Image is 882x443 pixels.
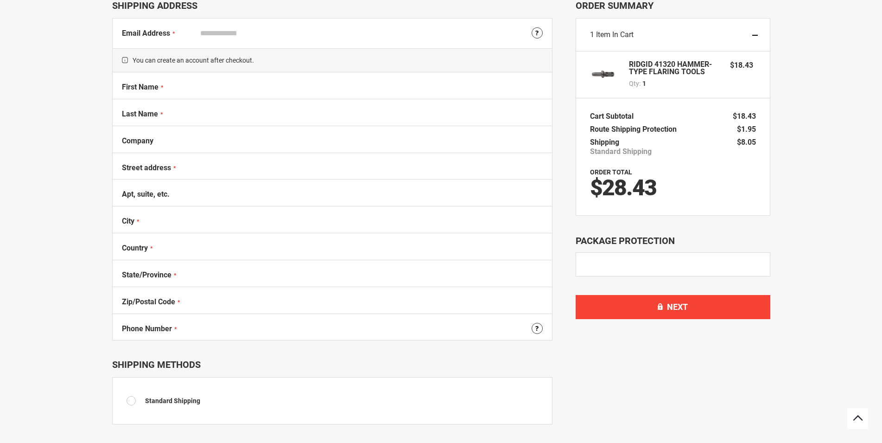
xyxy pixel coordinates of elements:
span: $18.43 [733,112,756,121]
img: RIDGID 41320 HAMMER-TYPE FLARING TOOLS [590,61,618,89]
span: 1 [590,30,594,39]
span: State/Province [122,270,171,279]
span: $28.43 [590,174,656,201]
span: Last Name [122,109,158,118]
span: 1 [642,79,646,88]
span: Standard Shipping [145,397,200,404]
span: Country [122,244,148,252]
span: Zip/Postal Code [122,297,175,306]
span: $18.43 [730,61,753,70]
span: Shipping [590,138,619,147]
th: Cart Subtotal [590,110,638,123]
span: Item in Cart [596,30,634,39]
strong: RIDGID 41320 HAMMER-TYPE FLARING TOOLS [629,61,721,76]
div: Shipping Methods [112,359,552,370]
span: $1.95 [737,125,756,134]
span: Company [122,136,153,145]
th: Route Shipping Protection [590,123,681,136]
span: Email Address [122,29,170,38]
span: Qty [629,80,639,87]
span: First Name [122,83,159,91]
button: Next [576,295,770,319]
span: City [122,217,134,225]
strong: Order Total [590,168,632,176]
div: Package Protection [576,234,770,248]
span: You can create an account after checkout. [113,48,552,72]
span: Phone Number [122,324,172,333]
span: Apt, suite, etc. [122,190,170,199]
span: $8.05 [737,138,756,147]
span: Next [667,302,688,312]
span: Standard Shipping [590,147,652,156]
span: Street address [122,163,171,172]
